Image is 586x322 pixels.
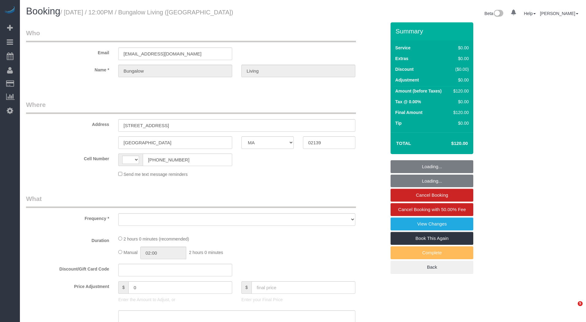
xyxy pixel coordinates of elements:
iframe: Intercom live chat [565,301,580,316]
span: Cancel Booking with 50.00% Fee [398,207,466,212]
span: 2 hours 0 minutes (recommended) [123,237,189,241]
span: Manual [123,250,138,255]
h3: Summary [395,28,470,35]
img: Automaid Logo [4,6,16,15]
small: / [DATE] / 12:00PM / Bungalow Living ([GEOGRAPHIC_DATA]) [60,9,233,16]
div: $120.00 [451,109,469,116]
div: $0.00 [451,55,469,62]
label: Frequency * [21,213,114,222]
label: Adjustment [395,77,419,83]
div: $0.00 [451,77,469,83]
label: Duration [21,235,114,244]
label: Address [21,119,114,127]
img: New interface [493,10,503,18]
a: Back [391,261,473,274]
span: Booking [26,6,60,17]
label: Final Amount [395,109,422,116]
span: $ [118,281,128,294]
div: $120.00 [451,88,469,94]
a: [PERSON_NAME] [540,11,578,16]
span: 2 hours 0 minutes [189,250,223,255]
label: Tax @ 0.00% [395,99,421,105]
legend: Where [26,100,356,114]
legend: What [26,194,356,208]
label: Discount [395,66,414,72]
input: Cell Number [143,153,232,166]
label: Price Adjustment [21,281,114,290]
label: Cell Number [21,153,114,162]
a: View Changes [391,218,473,230]
p: Enter the Amount to Adjust, or [118,297,232,303]
span: $ [241,281,251,294]
span: Send me text message reminders [123,172,187,177]
span: 5 [578,301,583,306]
input: First Name [118,65,232,77]
a: Help [524,11,536,16]
div: ($0.00) [451,66,469,72]
strong: Total [396,141,411,146]
input: Zip Code [303,136,355,149]
label: Discount/Gift Card Code [21,264,114,272]
label: Service [395,45,410,51]
input: City [118,136,232,149]
div: $0.00 [451,99,469,105]
label: Name * [21,65,114,73]
input: Last Name [241,65,355,77]
p: Enter your Final Price [241,297,355,303]
legend: Who [26,28,356,42]
label: Email [21,47,114,56]
h4: $120.00 [433,141,468,146]
div: $0.00 [451,120,469,126]
input: Email [118,47,232,60]
label: Amount (before Taxes) [395,88,441,94]
a: Book This Again [391,232,473,245]
label: Extras [395,55,408,62]
a: Beta [485,11,504,16]
a: Cancel Booking [391,189,473,202]
label: Tip [395,120,402,126]
div: $0.00 [451,45,469,51]
input: final price [251,281,355,294]
a: Cancel Booking with 50.00% Fee [391,203,473,216]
